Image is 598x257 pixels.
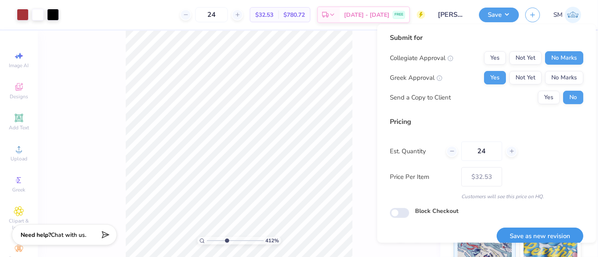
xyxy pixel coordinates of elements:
[344,10,389,19] span: [DATE] - [DATE]
[10,93,28,100] span: Designs
[415,207,458,215] label: Block Checkout
[390,172,455,182] label: Price Per Item
[394,12,403,18] span: FREE
[431,6,473,23] input: Untitled Design
[390,93,451,102] div: Send a Copy to Client
[390,73,442,83] div: Greek Approval
[538,91,560,104] button: Yes
[266,237,279,244] span: 412 %
[509,51,542,65] button: Not Yet
[565,7,581,23] img: Shruthi Mohan
[545,71,583,84] button: No Marks
[390,117,583,127] div: Pricing
[13,186,26,193] span: Greek
[11,155,27,162] span: Upload
[390,147,440,156] label: Est. Quantity
[479,8,519,22] button: Save
[390,193,583,200] div: Customers will see this price on HQ.
[255,10,273,19] span: $32.53
[563,91,583,104] button: No
[497,228,583,245] button: Save as new revision
[195,7,228,22] input: – –
[509,71,542,84] button: Not Yet
[9,62,29,69] span: Image AI
[9,124,29,131] span: Add Text
[461,142,502,161] input: – –
[545,51,583,65] button: No Marks
[484,51,506,65] button: Yes
[390,53,453,63] div: Collegiate Approval
[484,71,506,84] button: Yes
[4,218,34,231] span: Clipart & logos
[21,231,51,239] strong: Need help?
[390,33,583,43] div: Submit for
[51,231,86,239] span: Chat with us.
[283,10,305,19] span: $780.72
[553,10,563,20] span: SM
[553,7,581,23] a: SM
